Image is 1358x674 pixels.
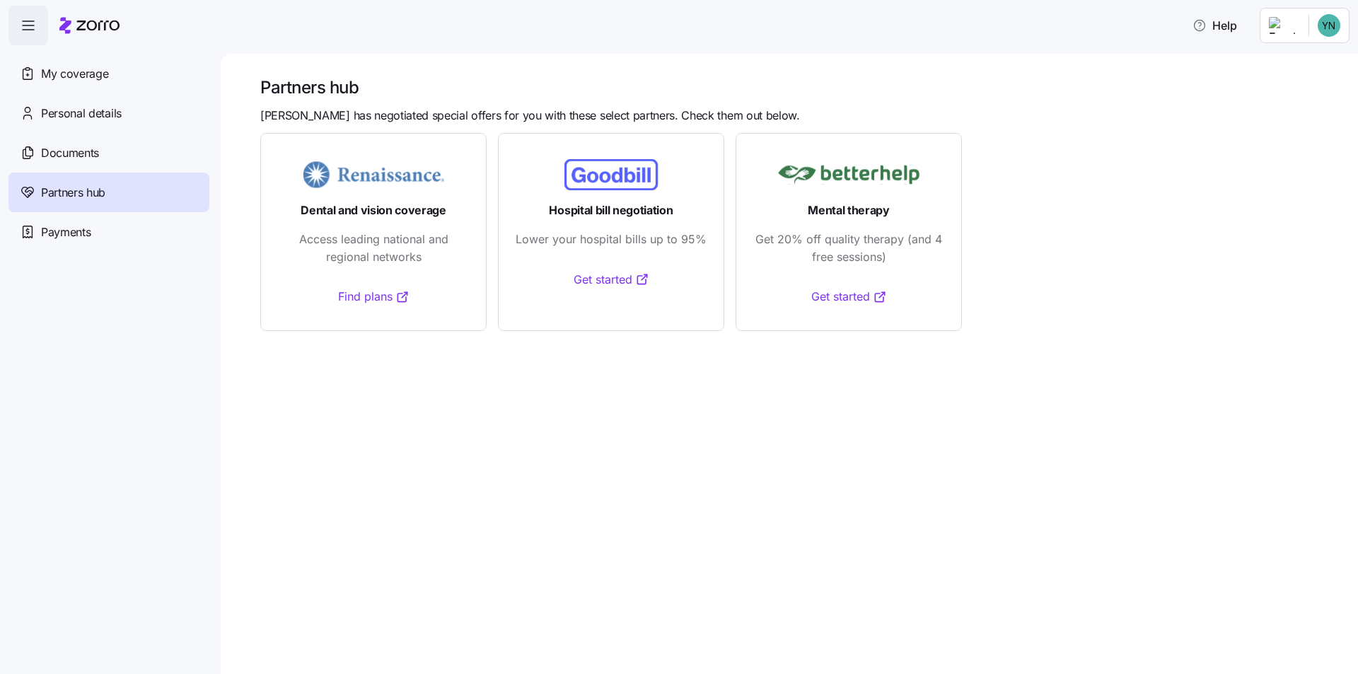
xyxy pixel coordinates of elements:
[1269,17,1297,34] img: Employer logo
[8,93,209,133] a: Personal details
[278,231,469,266] span: Access leading national and regional networks
[811,288,887,306] a: Get started
[1192,17,1237,34] span: Help
[41,105,122,122] span: Personal details
[8,173,209,212] a: Partners hub
[260,107,800,124] span: [PERSON_NAME] has negotiated special offers for you with these select partners. Check them out be...
[1181,11,1248,40] button: Help
[549,202,673,219] span: Hospital bill negotiation
[41,223,91,241] span: Payments
[8,54,209,93] a: My coverage
[516,231,707,248] span: Lower your hospital bills up to 95%
[574,271,649,289] a: Get started
[1318,14,1340,37] img: 321c9fc16ec5069faeedc6b09d75f8cf
[808,202,890,219] span: Mental therapy
[301,202,446,219] span: Dental and vision coverage
[41,65,108,83] span: My coverage
[41,184,105,202] span: Partners hub
[41,144,99,162] span: Documents
[8,212,209,252] a: Payments
[8,133,209,173] a: Documents
[753,231,944,266] span: Get 20% off quality therapy (and 4 free sessions)
[260,76,1338,98] h1: Partners hub
[338,288,410,306] a: Find plans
